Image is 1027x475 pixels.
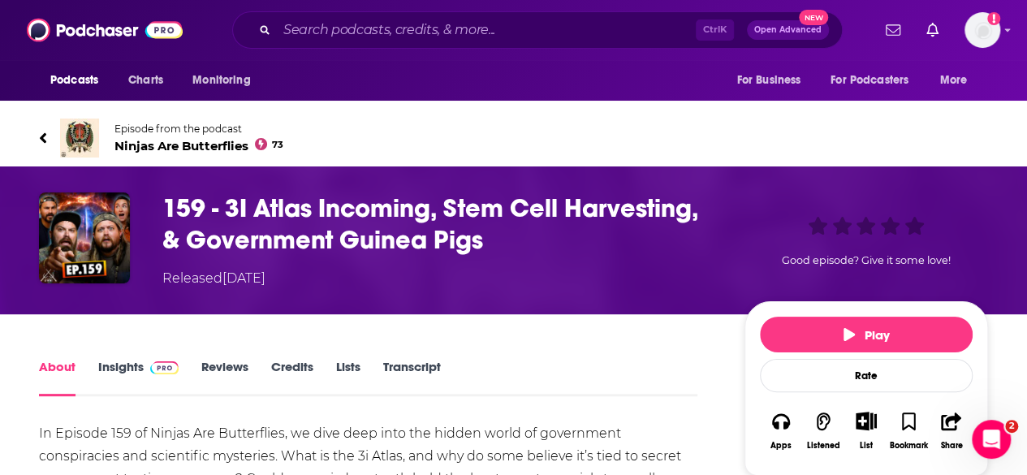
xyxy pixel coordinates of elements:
[890,441,928,451] div: Bookmark
[760,317,973,352] button: Play
[844,327,890,343] span: Play
[383,359,441,396] a: Transcript
[39,192,130,283] img: 159 - 3I Atlas Incoming, Stem Cell Harvesting, & Government Guinea Pigs
[336,359,360,396] a: Lists
[271,359,313,396] a: Credits
[782,254,951,266] span: Good episode? Give it some love!
[845,401,887,460] div: Show More ButtonList
[128,69,163,92] span: Charts
[114,123,283,135] span: Episode from the podcast
[118,65,173,96] a: Charts
[972,420,1011,459] iframe: Intercom live chat
[98,359,179,396] a: InsightsPodchaser Pro
[277,17,696,43] input: Search podcasts, credits, & more...
[920,16,945,44] a: Show notifications dropdown
[849,412,882,430] button: Show More Button
[799,10,828,25] span: New
[770,441,792,451] div: Apps
[192,69,250,92] span: Monitoring
[987,12,1000,25] svg: Add a profile image
[725,65,821,96] button: open menu
[860,440,873,451] div: List
[887,401,930,460] button: Bookmark
[150,361,179,374] img: Podchaser Pro
[162,192,718,256] h1: 159 - 3I Atlas Incoming, Stem Cell Harvesting, & Government Guinea Pigs
[930,401,973,460] button: Share
[736,69,800,92] span: For Business
[964,12,1000,48] span: Logged in as WesBurdett
[820,65,932,96] button: open menu
[760,401,802,460] button: Apps
[964,12,1000,48] img: User Profile
[232,11,843,49] div: Search podcasts, credits, & more...
[831,69,908,92] span: For Podcasters
[807,441,840,451] div: Listened
[929,65,988,96] button: open menu
[162,269,265,288] div: Released [DATE]
[50,69,98,92] span: Podcasts
[181,65,271,96] button: open menu
[39,65,119,96] button: open menu
[39,359,76,396] a: About
[964,12,1000,48] button: Show profile menu
[201,359,248,396] a: Reviews
[114,138,283,153] span: Ninjas Are Butterflies
[940,441,962,451] div: Share
[60,119,99,158] img: Ninjas Are Butterflies
[39,119,514,158] a: Ninjas Are ButterfliesEpisode from the podcastNinjas Are Butterflies73
[879,16,907,44] a: Show notifications dropdown
[272,141,283,149] span: 73
[754,26,822,34] span: Open Advanced
[940,69,968,92] span: More
[27,15,183,45] img: Podchaser - Follow, Share and Rate Podcasts
[802,401,844,460] button: Listened
[696,19,734,41] span: Ctrl K
[760,359,973,392] div: Rate
[1005,420,1018,433] span: 2
[747,20,829,40] button: Open AdvancedNew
